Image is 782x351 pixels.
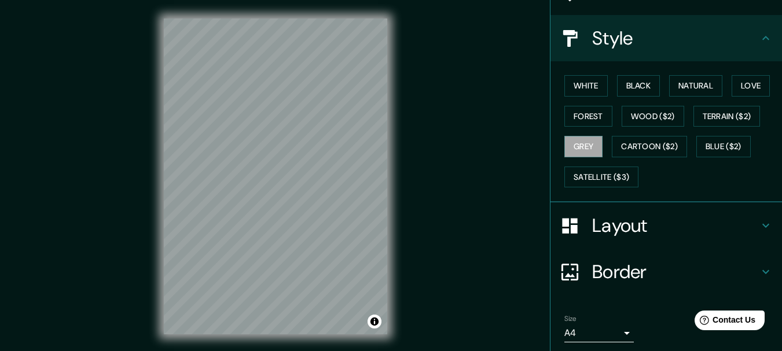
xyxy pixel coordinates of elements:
h4: Border [592,260,759,283]
h4: Style [592,27,759,50]
button: Forest [564,106,612,127]
div: Style [550,15,782,61]
button: Satellite ($3) [564,167,638,188]
h4: Layout [592,214,759,237]
iframe: Help widget launcher [679,306,769,338]
button: Black [617,75,660,97]
button: Love [732,75,770,97]
div: A4 [564,324,634,342]
button: Cartoon ($2) [612,136,687,157]
button: Blue ($2) [696,136,751,157]
button: Toggle attribution [368,315,381,328]
button: Terrain ($2) [693,106,761,127]
button: Natural [669,75,722,97]
button: White [564,75,608,97]
div: Border [550,249,782,295]
button: Grey [564,136,603,157]
canvas: Map [164,19,387,334]
button: Wood ($2) [622,106,684,127]
label: Size [564,314,577,324]
div: Layout [550,202,782,249]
